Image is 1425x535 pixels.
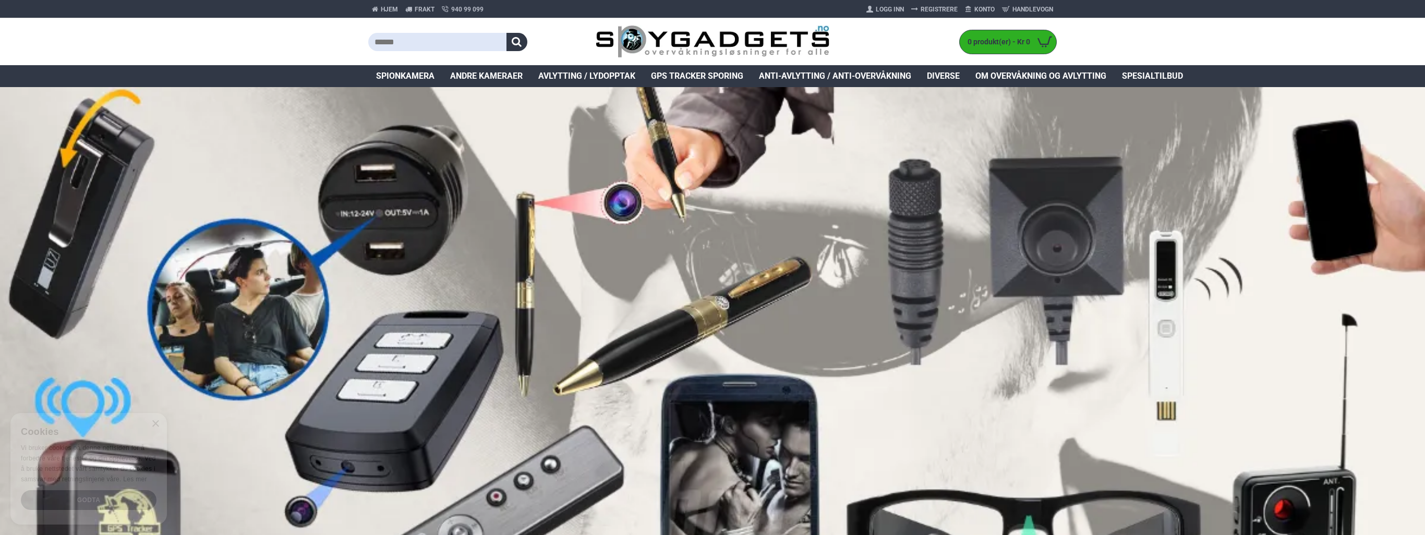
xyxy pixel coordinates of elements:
[596,25,830,59] img: SpyGadgets.no
[381,5,398,14] span: Hjem
[975,70,1106,82] span: Om overvåkning og avlytting
[1114,65,1191,87] a: Spesialtilbud
[759,70,911,82] span: Anti-avlytting / Anti-overvåkning
[21,421,150,443] div: Cookies
[919,65,968,87] a: Diverse
[451,5,484,14] span: 940 99 099
[960,37,1033,47] span: 0 produkt(er) - Kr 0
[151,420,159,428] div: Close
[961,1,998,18] a: Konto
[415,5,434,14] span: Frakt
[1012,5,1053,14] span: Handlevogn
[376,70,434,82] span: Spionkamera
[921,5,958,14] span: Registrere
[863,1,908,18] a: Logg Inn
[21,444,156,482] span: Vi bruker cookies på denne nettsiden for å forbedre våre tjenester og din opplevelse. Ved å bruke...
[751,65,919,87] a: Anti-avlytting / Anti-overvåkning
[960,30,1056,54] a: 0 produkt(er) - Kr 0
[908,1,961,18] a: Registrere
[927,70,960,82] span: Diverse
[21,490,156,510] div: Godta
[974,5,995,14] span: Konto
[651,70,743,82] span: GPS Tracker Sporing
[123,476,147,483] a: Les mer, opens a new window
[968,65,1114,87] a: Om overvåkning og avlytting
[450,70,523,82] span: Andre kameraer
[442,65,530,87] a: Andre kameraer
[1122,70,1183,82] span: Spesialtilbud
[643,65,751,87] a: GPS Tracker Sporing
[538,70,635,82] span: Avlytting / Lydopptak
[876,5,904,14] span: Logg Inn
[530,65,643,87] a: Avlytting / Lydopptak
[368,65,442,87] a: Spionkamera
[998,1,1057,18] a: Handlevogn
